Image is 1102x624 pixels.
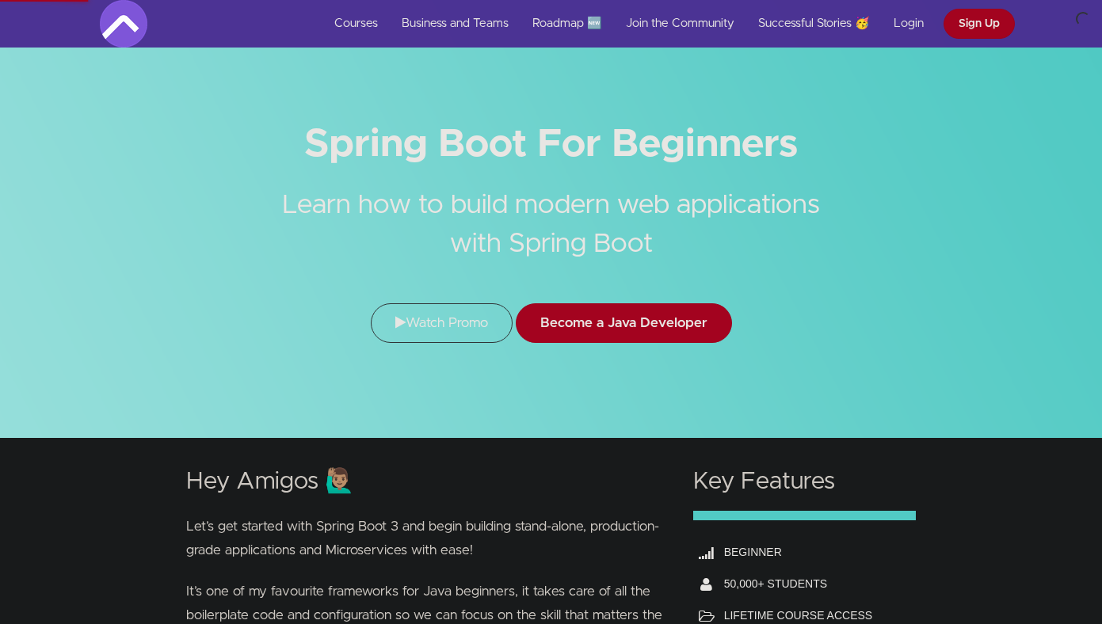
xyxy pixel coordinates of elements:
h1: Spring Boot For Beginners [100,127,1003,162]
button: Become a Java Developer [516,303,732,343]
h2: Learn how to build modern web applications with Spring Boot [254,162,848,264]
p: Let’s get started with Spring Boot 3 and begin building stand-alone, production-grade application... [186,515,663,562]
a: Sign Up [944,9,1015,39]
th: 50,000+ STUDENTS [720,568,898,599]
h2: Key Features [693,469,917,495]
th: BEGINNER [720,536,898,568]
a: Watch Promo [371,303,513,343]
h2: Hey Amigos 🙋🏽‍♂️ [186,469,663,495]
